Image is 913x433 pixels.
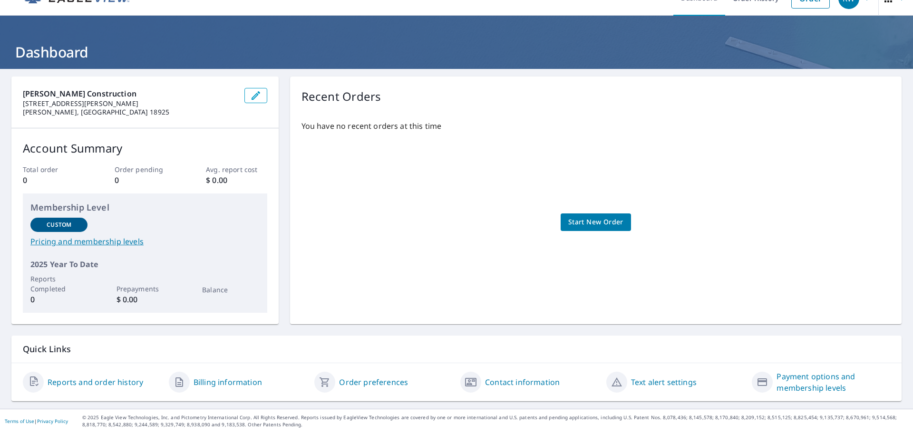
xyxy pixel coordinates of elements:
span: Start New Order [568,216,623,228]
p: Reports Completed [30,274,87,294]
a: Billing information [194,376,262,388]
a: Text alert settings [631,376,697,388]
p: 0 [30,294,87,305]
p: Avg. report cost [206,164,267,174]
p: 0 [115,174,175,186]
p: Quick Links [23,343,890,355]
p: [STREET_ADDRESS][PERSON_NAME] [23,99,237,108]
p: $ 0.00 [117,294,174,305]
p: | [5,418,68,424]
p: Balance [202,285,259,295]
h1: Dashboard [11,42,902,62]
a: Pricing and membership levels [30,236,260,247]
p: © 2025 Eagle View Technologies, Inc. and Pictometry International Corp. All Rights Reserved. Repo... [82,414,908,428]
p: [PERSON_NAME] Construction [23,88,237,99]
p: Membership Level [30,201,260,214]
p: Prepayments [117,284,174,294]
a: Terms of Use [5,418,34,424]
a: Privacy Policy [37,418,68,424]
p: You have no recent orders at this time [301,120,890,132]
p: Recent Orders [301,88,381,105]
p: Order pending [115,164,175,174]
p: Custom [47,221,71,229]
p: [PERSON_NAME], [GEOGRAPHIC_DATA] 18925 [23,108,237,116]
p: Account Summary [23,140,267,157]
a: Start New Order [561,213,631,231]
a: Payment options and membership levels [777,371,890,394]
p: $ 0.00 [206,174,267,186]
a: Order preferences [339,376,408,388]
a: Reports and order history [48,376,143,388]
p: Total order [23,164,84,174]
p: 2025 Year To Date [30,259,260,270]
a: Contact information [485,376,560,388]
p: 0 [23,174,84,186]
